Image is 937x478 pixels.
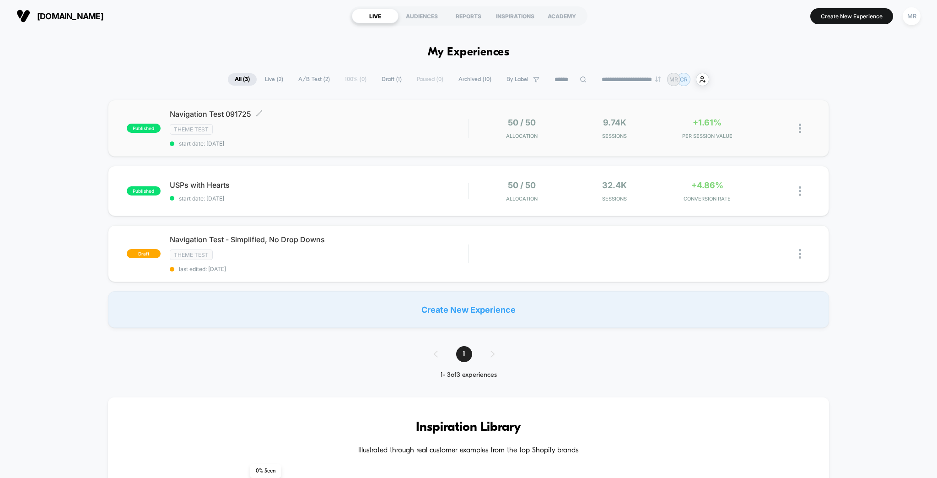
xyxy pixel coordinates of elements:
[900,7,923,26] button: MR
[669,76,678,83] p: MR
[428,46,510,59] h1: My Experiences
[135,420,802,435] h3: Inspiration Library
[810,8,893,24] button: Create New Experience
[170,266,468,272] span: last edited: [DATE]
[693,118,722,127] span: +1.61%
[170,250,213,260] span: Theme Test
[571,133,659,139] span: Sessions
[37,11,103,21] span: [DOMAIN_NAME]
[691,180,723,190] span: +4.86%
[352,9,398,23] div: LIVE
[506,76,528,83] span: By Label
[903,7,921,25] div: MR
[170,195,468,202] span: start date: [DATE]
[135,446,802,455] h4: Illustrated through real customer examples from the top Shopify brands
[291,73,337,86] span: A/B Test ( 2 )
[506,133,538,139] span: Allocation
[127,186,161,196] span: published
[508,118,536,127] span: 50 / 50
[425,371,513,379] div: 1 - 3 of 3 experiences
[127,124,161,133] span: published
[170,109,468,119] span: Navigation Test 091725
[571,196,659,202] span: Sessions
[655,76,661,82] img: end
[108,291,829,328] div: Create New Experience
[663,196,752,202] span: CONVERSION RATE
[492,9,539,23] div: INSPIRATIONS
[539,9,585,23] div: ACADEMY
[170,235,468,244] span: Navigation Test - Simplified, No Drop Downs
[375,73,409,86] span: Draft ( 1 )
[258,73,290,86] span: Live ( 2 )
[506,196,538,202] span: Allocation
[445,9,492,23] div: REPORTS
[799,124,801,133] img: close
[456,346,472,362] span: 1
[799,186,801,196] img: close
[170,180,468,190] span: USPs with Hearts
[452,73,498,86] span: Archived ( 10 )
[14,9,106,23] button: [DOMAIN_NAME]
[127,249,161,258] span: draft
[508,180,536,190] span: 50 / 50
[799,249,801,259] img: close
[663,133,752,139] span: PER SESSION VALUE
[398,9,445,23] div: AUDIENCES
[250,464,281,478] span: 0 % Seen
[16,9,30,23] img: Visually logo
[228,73,257,86] span: All ( 3 )
[680,76,688,83] p: CR
[170,124,213,135] span: Theme Test
[602,180,627,190] span: 32.4k
[170,140,468,147] span: start date: [DATE]
[603,118,626,127] span: 9.74k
